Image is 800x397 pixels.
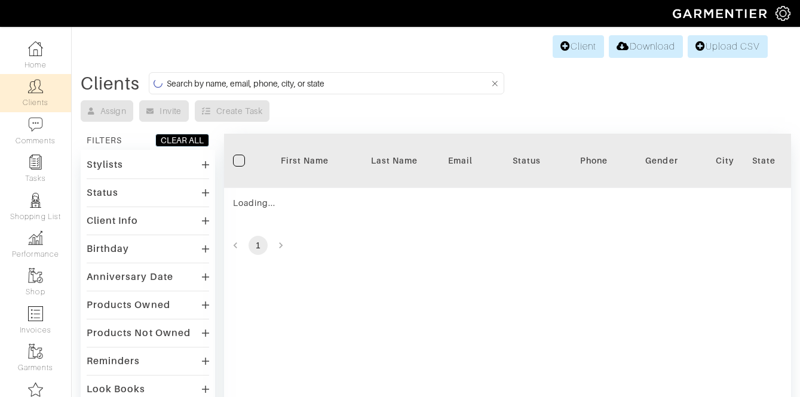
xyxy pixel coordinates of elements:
th: Toggle SortBy [350,134,439,188]
div: Loading... [233,197,473,209]
img: comment-icon-a0a6a9ef722e966f86d9cbdc48e553b5cf19dbc54f86b18d962a5391bc8f6eb6.png [28,117,43,132]
button: CLEAR ALL [155,134,209,147]
div: CLEAR ALL [161,134,204,146]
th: Toggle SortBy [617,134,707,188]
div: Stylists [87,159,123,171]
a: Client [553,35,604,58]
div: Last Name [358,155,430,167]
div: Birthday [87,243,129,255]
th: Toggle SortBy [482,134,571,188]
div: Products Owned [87,299,170,311]
img: companies-icon-14a0f246c7e91f24465de634b560f0151b0cc5c9ce11af5fac52e6d7d6371812.png [28,382,43,397]
img: orders-icon-0abe47150d42831381b5fb84f609e132dff9fe21cb692f30cb5eec754e2cba89.png [28,306,43,321]
img: garments-icon-b7da505a4dc4fd61783c78ac3ca0ef83fa9d6f193b1c9dc38574b1d14d53ca28.png [28,268,43,283]
img: dashboard-icon-dbcd8f5a0b271acd01030246c82b418ddd0df26cd7fceb0bd07c9910d44c42f6.png [28,41,43,56]
div: Client Info [87,215,139,227]
img: garmentier-logo-header-white-b43fb05a5012e4ada735d5af1a66efaba907eab6374d6393d1fbf88cb4ef424d.png [667,3,776,24]
div: First Name [269,155,341,167]
img: graph-8b7af3c665d003b59727f371ae50e7771705bf0c487971e6e97d053d13c5068d.png [28,230,43,245]
div: State [752,155,776,167]
div: FILTERS [87,134,122,146]
img: gear-icon-white-bd11855cb880d31180b6d7d6211b90ccbf57a29d726f0c71d8c61bd08dd39cc2.png [776,6,790,21]
div: Products Not Owned [87,327,191,339]
div: City [716,155,734,167]
nav: pagination navigation [224,236,791,255]
div: Email [448,155,473,167]
div: Status [87,187,118,199]
div: Look Books [87,383,146,395]
img: stylists-icon-eb353228a002819b7ec25b43dbf5f0378dd9e0616d9560372ff212230b889e62.png [28,193,43,208]
img: clients-icon-6bae9207a08558b7cb47a8932f037763ab4055f8c8b6bfacd5dc20c3e0201464.png [28,79,43,94]
input: Search by name, email, phone, city, or state [167,76,489,91]
a: Upload CSV [688,35,768,58]
div: Phone [580,155,608,167]
th: Toggle SortBy [260,134,350,188]
img: garments-icon-b7da505a4dc4fd61783c78ac3ca0ef83fa9d6f193b1c9dc38574b1d14d53ca28.png [28,344,43,359]
div: Anniversary Date [87,271,173,283]
div: Clients [81,78,140,90]
div: Reminders [87,355,140,367]
div: Gender [626,155,698,167]
button: page 1 [249,236,268,255]
a: Download [609,35,682,58]
img: reminder-icon-8004d30b9f0a5d33ae49ab947aed9ed385cf756f9e5892f1edd6e32f2345188e.png [28,155,43,170]
div: Status [491,155,562,167]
